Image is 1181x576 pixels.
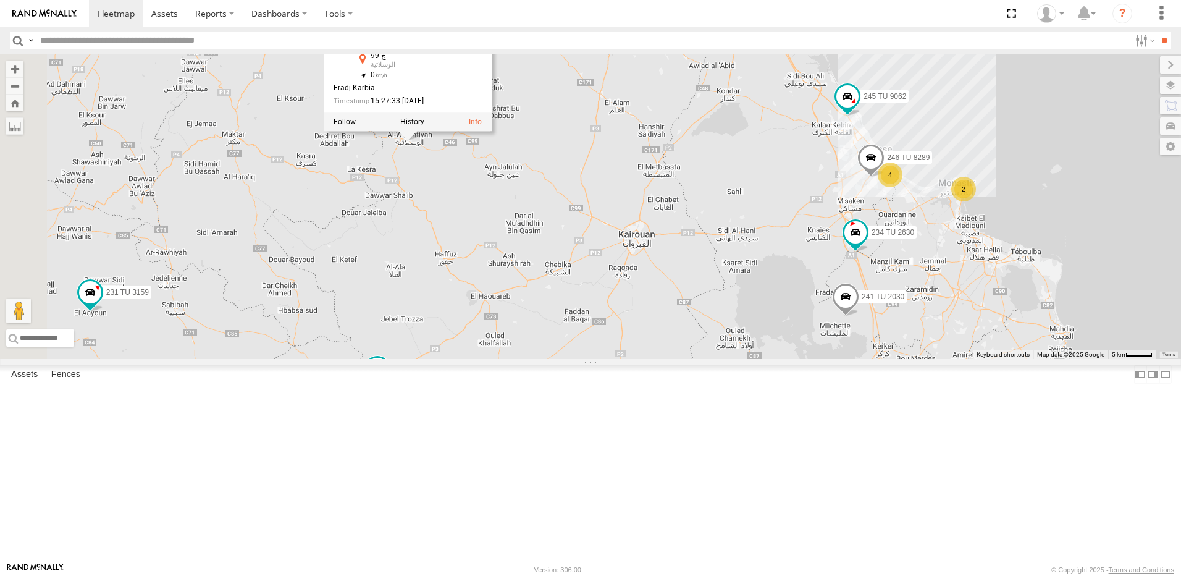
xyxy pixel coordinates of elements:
[1051,566,1174,574] div: © Copyright 2025 -
[6,95,23,111] button: Zoom Home
[1162,352,1175,357] a: Terms (opens in new tab)
[6,61,23,77] button: Zoom in
[1033,4,1069,23] div: Nejah Benkhalifa
[7,564,64,576] a: Visit our Website
[334,97,457,105] div: Date/time of location update
[951,177,976,201] div: 2
[469,117,482,126] a: View Asset Details
[1037,351,1104,358] span: Map data ©2025 Google
[878,163,902,187] div: 4
[26,32,36,49] label: Search Query
[1146,365,1159,383] label: Dock Summary Table to the Right
[6,299,31,323] button: Drag Pegman onto the map to open Street View
[371,52,457,60] div: ج 99
[887,153,930,161] span: 246 TU 8289
[1108,350,1156,359] button: Map Scale: 5 km per 40 pixels
[862,292,904,301] span: 241 TU 2030
[371,70,387,79] span: 0
[977,350,1030,359] button: Keyboard shortcuts
[12,9,77,18] img: rand-logo.svg
[6,117,23,135] label: Measure
[334,117,356,126] label: Realtime tracking of Asset
[400,117,424,126] label: View Asset History
[872,228,914,237] span: 234 TU 2630
[1159,365,1172,383] label: Hide Summary Table
[1112,351,1125,358] span: 5 km
[334,84,457,92] div: Fradj Karbia
[1109,566,1174,574] a: Terms and Conditions
[534,566,581,574] div: Version: 306.00
[6,77,23,95] button: Zoom out
[1134,365,1146,383] label: Dock Summary Table to the Left
[1112,4,1132,23] i: ?
[45,366,86,383] label: Fences
[106,288,149,297] span: 231 TU 3159
[371,61,457,69] div: الوسلاتية
[1130,32,1157,49] label: Search Filter Options
[864,92,906,101] span: 245 TU 9062
[1160,138,1181,155] label: Map Settings
[5,366,44,383] label: Assets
